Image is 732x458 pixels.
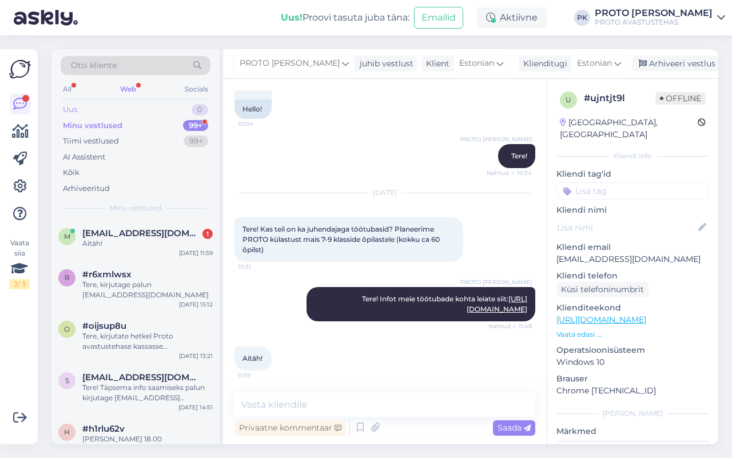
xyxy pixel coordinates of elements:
[64,325,70,333] span: o
[242,354,262,363] span: Aitäh!
[71,59,117,71] span: Otsi kliente
[556,344,709,356] p: Operatsioonisüsteem
[556,182,709,200] input: Lisa tag
[556,168,709,180] p: Kliendi tag'id
[82,434,213,444] div: [PERSON_NAME] 18.00
[557,221,696,234] input: Lisa nimi
[82,321,126,331] span: #oijsup8u
[242,225,441,254] span: Tere! Kas teil on ka juhendajaga töötubasid? Planeerime PROTO külastust mais 7-9 klasside õpilast...
[202,229,213,239] div: 1
[65,376,69,385] span: s
[488,322,532,330] span: Nähtud ✓ 11:48
[63,120,122,132] div: Minu vestlused
[584,91,655,105] div: # ujntjt9l
[556,253,709,265] p: [EMAIL_ADDRESS][DOMAIN_NAME]
[64,428,70,436] span: h
[179,300,213,309] div: [DATE] 15:12
[560,117,698,141] div: [GEOGRAPHIC_DATA], [GEOGRAPHIC_DATA]
[240,57,340,70] span: PROTO [PERSON_NAME]
[234,99,272,119] div: Hello!
[238,120,281,128] span: 10:04
[595,9,713,18] div: PROTO [PERSON_NAME]
[556,241,709,253] p: Kliendi email
[118,82,138,97] div: Web
[82,372,201,383] span: siiri.aiaste@mvk.ee
[556,270,709,282] p: Kliendi telefon
[63,152,105,163] div: AI Assistent
[82,280,213,300] div: Tere, kirjutage palun [EMAIL_ADDRESS][DOMAIN_NAME]
[63,167,79,178] div: Kõik
[487,169,532,177] span: Nähtud ✓ 10:34
[498,423,531,433] span: Saada
[556,282,649,297] div: Küsi telefoninumbrit
[556,329,709,340] p: Vaata edasi ...
[281,11,409,25] div: Proovi tasuta juba täna:
[595,18,713,27] div: PROTO AVASTUSTEHAS
[595,9,725,27] a: PROTO [PERSON_NAME]PROTO AVASTUSTEHAS
[519,58,567,70] div: Klienditugi
[556,373,709,385] p: Brauser
[192,104,208,116] div: 0
[61,82,74,97] div: All
[556,302,709,314] p: Klienditeekond
[556,425,709,437] p: Märkmed
[574,10,590,26] div: PK
[234,188,535,198] div: [DATE]
[460,278,532,286] span: PROTO [PERSON_NAME]
[63,104,77,116] div: Uus
[179,249,213,257] div: [DATE] 11:59
[566,95,571,104] span: u
[655,92,706,105] span: Offline
[421,58,449,70] div: Klient
[460,135,532,144] span: PROTO [PERSON_NAME]
[511,152,527,160] span: Tere!
[82,228,201,238] span: m.jagomagi@uulu.edu.ee
[414,7,463,29] button: Emailid
[238,262,281,271] span: 10:31
[82,331,213,352] div: Tere, kirjutate hetkel Proto avastustehase kassasse [PERSON_NAME] kahjuks selle küsimusega aidata...
[82,238,213,249] div: Aitäh!
[9,279,30,289] div: 2 / 3
[459,57,494,70] span: Estonian
[362,294,527,313] span: Tere! Infot meie töötubade kohta leiate siit:
[577,57,612,70] span: Estonian
[179,352,213,360] div: [DATE] 13:21
[556,151,709,161] div: Kliendi info
[65,273,70,282] span: r
[82,383,213,403] div: Tere! Täpsema info saamiseks palun kirjutage [EMAIL_ADDRESS][DOMAIN_NAME] .
[184,136,208,147] div: 99+
[355,58,413,70] div: juhib vestlust
[632,56,720,71] div: Arhiveeri vestlus
[556,385,709,397] p: Chrome [TECHNICAL_ID]
[238,371,281,380] span: 11:59
[182,82,210,97] div: Socials
[556,408,709,419] div: [PERSON_NAME]
[477,7,547,28] div: Aktiivne
[82,424,125,434] span: #h1rlu62v
[64,232,70,241] span: m
[9,58,31,80] img: Askly Logo
[556,356,709,368] p: Windows 10
[110,203,161,213] span: Minu vestlused
[82,269,132,280] span: #r6xmlwsx
[178,403,213,412] div: [DATE] 14:51
[63,136,119,147] div: Tiimi vestlused
[234,420,346,436] div: Privaatne kommentaar
[63,183,110,194] div: Arhiveeritud
[9,238,30,289] div: Vaata siia
[556,314,646,325] a: [URL][DOMAIN_NAME]
[281,12,303,23] b: Uus!
[556,204,709,216] p: Kliendi nimi
[183,120,208,132] div: 99+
